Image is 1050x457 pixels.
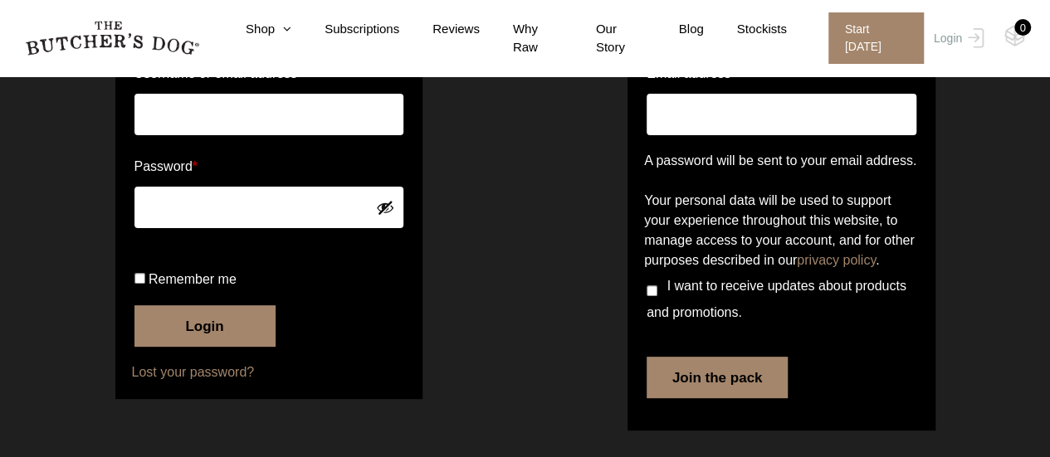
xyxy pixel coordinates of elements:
a: Lost your password? [132,362,407,382]
a: Why Raw [480,20,563,57]
button: Join the pack [647,357,788,398]
a: privacy policy [797,253,876,267]
a: Subscriptions [291,20,399,39]
p: Your personal data will be used to support your experience throughout this website, to manage acc... [644,191,919,270]
span: I want to receive updates about products and promotions. [647,279,906,319]
span: Remember me [149,272,237,286]
a: Reviews [399,20,480,39]
a: Login [930,12,984,64]
input: I want to receive updates about products and promotions. [647,285,657,296]
button: Login [134,305,276,347]
p: A password will be sent to your email address. [644,151,919,171]
a: Shop [212,20,291,39]
input: Remember me [134,273,145,284]
a: Start [DATE] [812,12,930,64]
span: Start [DATE] [828,12,924,64]
a: Our Story [563,20,646,57]
a: Blog [646,20,704,39]
img: TBD_Cart-Empty.png [1004,25,1025,46]
button: Show password [376,198,394,216]
a: Stockists [704,20,787,39]
label: Password [134,153,404,180]
div: 0 [1014,19,1031,36]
